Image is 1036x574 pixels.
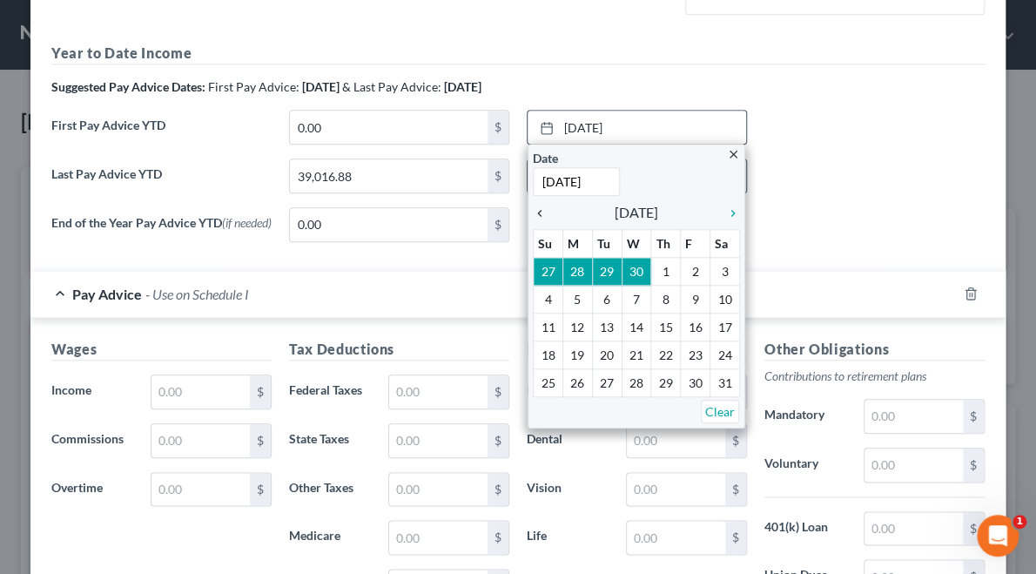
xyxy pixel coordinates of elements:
[302,79,340,94] strong: [DATE]
[710,258,740,286] td: 3
[963,512,984,545] div: $
[651,230,681,258] th: Th
[562,258,592,286] td: 28
[627,424,725,457] input: 0.00
[43,207,280,256] label: End of the Year Pay Advice YTD
[963,449,984,482] div: $
[681,314,710,341] td: 16
[622,258,651,286] td: 30
[562,286,592,314] td: 5
[681,230,710,258] th: F
[250,473,271,506] div: $
[651,258,681,286] td: 1
[43,159,280,207] label: Last Pay Advice YTD
[43,472,142,507] label: Overtime
[290,208,488,241] input: 0.00
[534,314,563,341] td: 11
[280,520,380,555] label: Medicare
[250,375,271,409] div: $
[51,43,985,64] h5: Year to Date Income
[756,399,855,434] label: Mandatory
[615,202,658,223] span: [DATE]
[681,258,710,286] td: 2
[717,202,740,223] a: chevron_right
[622,314,651,341] td: 14
[701,400,739,423] a: Clear
[710,314,740,341] td: 17
[963,400,984,433] div: $
[534,230,563,258] th: Su
[727,144,740,164] a: close
[977,515,1019,557] iframe: Intercom live chat
[710,369,740,397] td: 31
[534,286,563,314] td: 4
[864,449,963,482] input: 0.00
[562,230,592,258] th: M
[592,314,622,341] td: 13
[518,472,617,507] label: Vision
[764,339,985,361] h5: Other Obligations
[527,339,747,361] h5: Insurance Deductions
[725,521,746,554] div: $
[280,472,380,507] label: Other Taxes
[756,511,855,546] label: 401(k) Loan
[533,206,555,220] i: chevron_left
[534,369,563,397] td: 25
[651,286,681,314] td: 8
[864,512,963,545] input: 0.00
[710,286,740,314] td: 10
[622,286,651,314] td: 7
[764,368,985,385] p: Contributions to retirement plans
[592,258,622,286] td: 29
[756,448,855,483] label: Voluntary
[389,521,488,554] input: 0.00
[533,202,555,223] a: chevron_left
[280,423,380,458] label: State Taxes
[51,382,91,397] span: Income
[151,473,250,506] input: 0.00
[651,314,681,341] td: 15
[250,424,271,457] div: $
[488,521,508,554] div: $
[622,341,651,369] td: 21
[534,258,563,286] td: 27
[622,369,651,397] td: 28
[444,79,481,94] strong: [DATE]
[681,286,710,314] td: 9
[488,111,508,144] div: $
[681,341,710,369] td: 23
[389,473,488,506] input: 0.00
[725,424,746,457] div: $
[290,159,488,192] input: 0.00
[342,79,441,94] span: & Last Pay Advice:
[43,423,142,458] label: Commissions
[208,79,299,94] span: First Pay Advice:
[43,110,280,159] label: First Pay Advice YTD
[864,400,963,433] input: 0.00
[72,286,142,302] span: Pay Advice
[528,111,746,144] a: [DATE]
[488,159,508,192] div: $
[622,230,651,258] th: W
[727,148,740,161] i: close
[681,369,710,397] td: 30
[627,473,725,506] input: 0.00
[51,339,272,361] h5: Wages
[725,473,746,506] div: $
[592,230,622,258] th: Tu
[592,341,622,369] td: 20
[488,375,508,409] div: $
[151,424,250,457] input: 0.00
[651,341,681,369] td: 22
[145,286,249,302] span: - Use on Schedule I
[289,339,509,361] h5: Tax Deductions
[533,167,620,196] input: 1/1/2013
[562,369,592,397] td: 26
[151,375,250,409] input: 0.00
[710,341,740,369] td: 24
[518,423,617,458] label: Dental
[518,520,617,555] label: Life
[592,286,622,314] td: 6
[627,521,725,554] input: 0.00
[1012,515,1026,529] span: 1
